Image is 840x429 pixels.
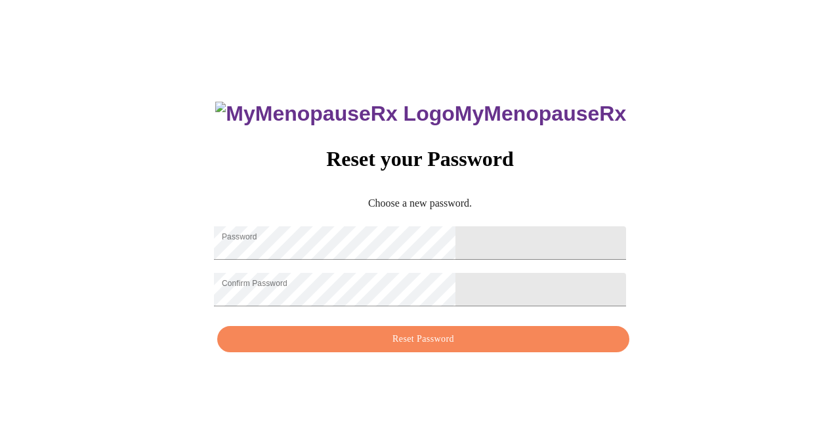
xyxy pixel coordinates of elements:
[214,147,626,171] h3: Reset your Password
[215,102,454,126] img: MyMenopauseRx Logo
[214,197,626,209] p: Choose a new password.
[215,102,626,126] h3: MyMenopauseRx
[217,326,629,353] button: Reset Password
[232,331,614,348] span: Reset Password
